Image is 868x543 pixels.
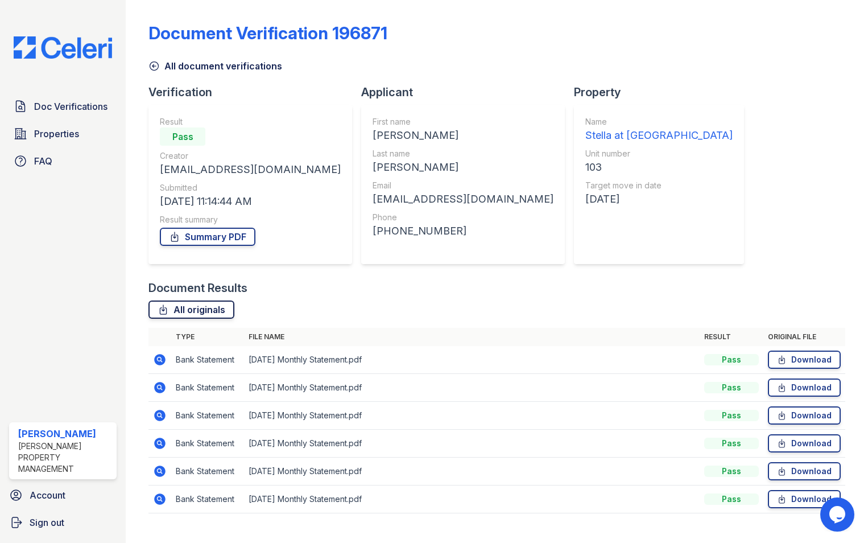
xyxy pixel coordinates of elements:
div: Creator [160,150,341,162]
a: Properties [9,122,117,145]
span: Account [30,488,65,502]
div: [DATE] [585,191,733,207]
div: Document Verification 196871 [148,23,387,43]
div: [EMAIL_ADDRESS][DOMAIN_NAME] [373,191,553,207]
td: [DATE] Monthly Statement.pdf [244,374,700,402]
td: Bank Statement [171,430,244,458]
div: Document Results [148,280,247,296]
div: [PERSON_NAME] Property Management [18,441,112,475]
div: 103 [585,159,733,175]
div: Target move in date [585,180,733,191]
div: [PERSON_NAME] [18,427,112,441]
th: Result [700,328,763,346]
div: Pass [704,438,759,449]
span: FAQ [34,154,52,168]
div: [PERSON_NAME] [373,159,553,175]
a: Download [768,406,841,425]
a: Download [768,490,841,508]
div: Name [585,116,733,127]
div: Pass [704,410,759,421]
div: Email [373,180,553,191]
div: Pass [160,127,205,146]
a: Name Stella at [GEOGRAPHIC_DATA] [585,116,733,143]
span: Sign out [30,516,64,529]
div: Last name [373,148,553,159]
a: All originals [148,301,234,319]
div: Stella at [GEOGRAPHIC_DATA] [585,127,733,143]
a: Account [5,484,121,507]
a: Download [768,462,841,480]
a: All document verifications [148,59,282,73]
td: [DATE] Monthly Statement.pdf [244,486,700,513]
span: Doc Verifications [34,100,108,113]
td: [DATE] Monthly Statement.pdf [244,346,700,374]
a: Sign out [5,511,121,534]
a: Download [768,434,841,452]
div: [PERSON_NAME] [373,127,553,143]
div: Unit number [585,148,733,159]
a: Doc Verifications [9,95,117,118]
div: Verification [148,84,361,100]
div: Result [160,116,341,127]
div: Pass [704,466,759,477]
td: Bank Statement [171,486,244,513]
div: [DATE] 11:14:44 AM [160,194,341,209]
a: Download [768,351,841,369]
div: Property [574,84,753,100]
td: Bank Statement [171,374,244,402]
td: Bank Statement [171,458,244,486]
a: Download [768,379,841,397]
div: [EMAIL_ADDRESS][DOMAIN_NAME] [160,162,341,178]
a: Summary PDF [160,228,255,246]
td: Bank Statement [171,346,244,374]
div: Phone [373,212,553,223]
span: Properties [34,127,79,141]
div: Pass [704,493,759,505]
td: [DATE] Monthly Statement.pdf [244,430,700,458]
a: FAQ [9,150,117,172]
td: Bank Statement [171,402,244,430]
iframe: chat widget [820,497,857,532]
div: [PHONE_NUMBER] [373,223,553,239]
div: Applicant [361,84,574,100]
img: CE_Logo_Blue-a8612792a0a2168367f1c8372b55b34899dd931a85d93a1a3d3e32e68fde9ad4.png [5,36,121,59]
td: [DATE] Monthly Statement.pdf [244,458,700,486]
div: Pass [704,354,759,365]
th: File name [244,328,700,346]
th: Original file [763,328,845,346]
td: [DATE] Monthly Statement.pdf [244,402,700,430]
div: First name [373,116,553,127]
div: Submitted [160,182,341,194]
div: Pass [704,382,759,393]
th: Type [171,328,244,346]
div: Result summary [160,214,341,225]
